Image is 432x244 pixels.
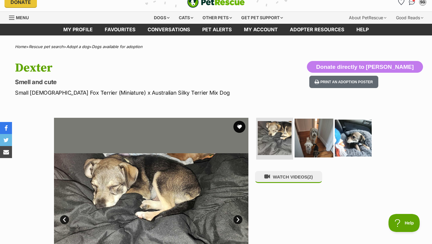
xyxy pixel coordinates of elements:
[255,171,322,183] button: WATCH VIDEOS(2)
[237,12,287,24] div: Get pet support
[295,118,333,157] img: Photo of Dexter
[15,89,263,97] p: Small [DEMOGRAPHIC_DATA] Fox Terrier (Miniature) x Australian Silky Terrier Mix Dog
[29,44,64,49] a: Rescue pet search
[196,24,238,35] a: Pet alerts
[66,44,89,49] a: Adopt a dog
[392,12,427,24] div: Good Reads
[309,76,378,88] button: Print an adoption poster
[9,12,33,23] a: Menu
[233,215,242,224] a: Next
[57,24,99,35] a: My profile
[142,24,196,35] a: conversations
[99,24,142,35] a: Favourites
[15,44,26,49] a: Home
[92,44,142,49] a: Dogs available for adoption
[198,12,236,24] div: Other pets
[307,174,313,179] span: (2)
[307,61,423,73] button: Donate directly to [PERSON_NAME]
[258,121,292,155] img: Photo of Dexter
[150,12,174,24] div: Dogs
[15,61,263,75] h1: Dexter
[284,24,350,35] a: Adopter resources
[60,215,69,224] a: Prev
[16,15,29,20] span: Menu
[233,121,245,133] button: favourite
[350,24,375,35] a: Help
[345,12,391,24] div: About PetRescue
[238,24,284,35] a: My account
[335,120,372,157] img: Photo of Dexter
[175,12,197,24] div: Cats
[15,78,263,86] p: Smell and cute
[388,214,420,232] iframe: Help Scout Beacon - Open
